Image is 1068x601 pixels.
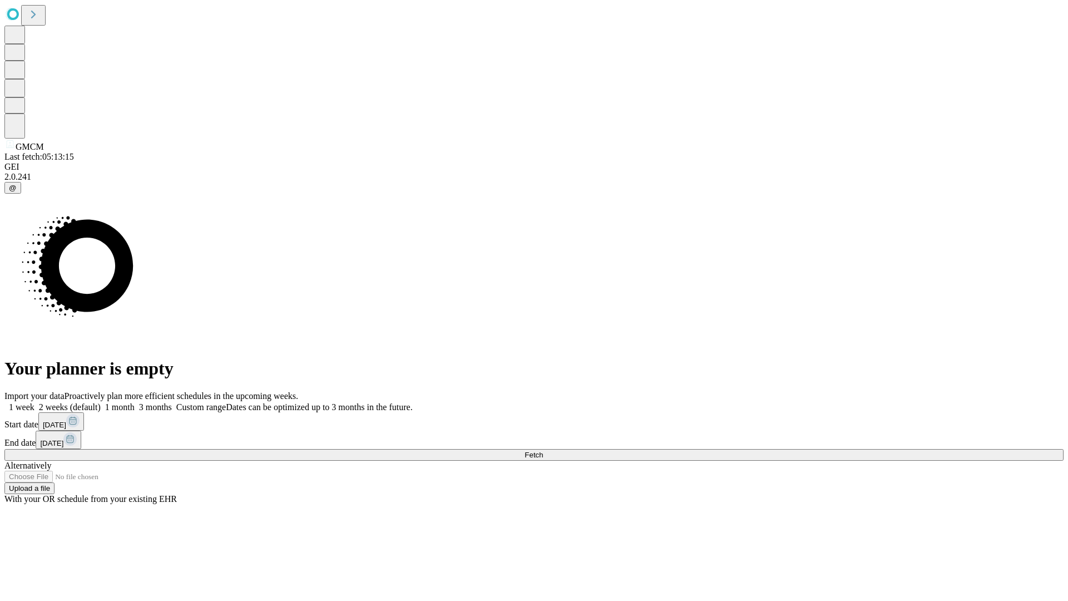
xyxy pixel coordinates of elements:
[4,182,21,194] button: @
[39,402,101,412] span: 2 weeks (default)
[43,421,66,429] span: [DATE]
[65,391,298,401] span: Proactively plan more efficient schedules in the upcoming weeks.
[105,402,135,412] span: 1 month
[4,449,1064,461] button: Fetch
[4,358,1064,379] h1: Your planner is empty
[226,402,412,412] span: Dates can be optimized up to 3 months in the future.
[4,412,1064,431] div: Start date
[38,412,84,431] button: [DATE]
[525,451,543,459] span: Fetch
[4,431,1064,449] div: End date
[40,439,63,447] span: [DATE]
[4,162,1064,172] div: GEI
[36,431,81,449] button: [DATE]
[4,461,51,470] span: Alternatively
[4,152,74,161] span: Last fetch: 05:13:15
[9,184,17,192] span: @
[4,172,1064,182] div: 2.0.241
[16,142,44,151] span: GMCM
[9,402,34,412] span: 1 week
[4,482,55,494] button: Upload a file
[139,402,172,412] span: 3 months
[176,402,226,412] span: Custom range
[4,494,177,504] span: With your OR schedule from your existing EHR
[4,391,65,401] span: Import your data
